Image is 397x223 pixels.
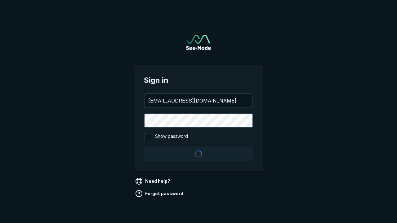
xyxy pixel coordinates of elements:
span: Sign in [144,75,253,86]
span: Show password [155,133,188,140]
input: your@email.com [145,94,252,107]
a: Go to sign in [186,35,211,50]
a: Forgot password [134,189,186,199]
a: Need help? [134,176,173,186]
img: See-Mode Logo [186,35,211,50]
